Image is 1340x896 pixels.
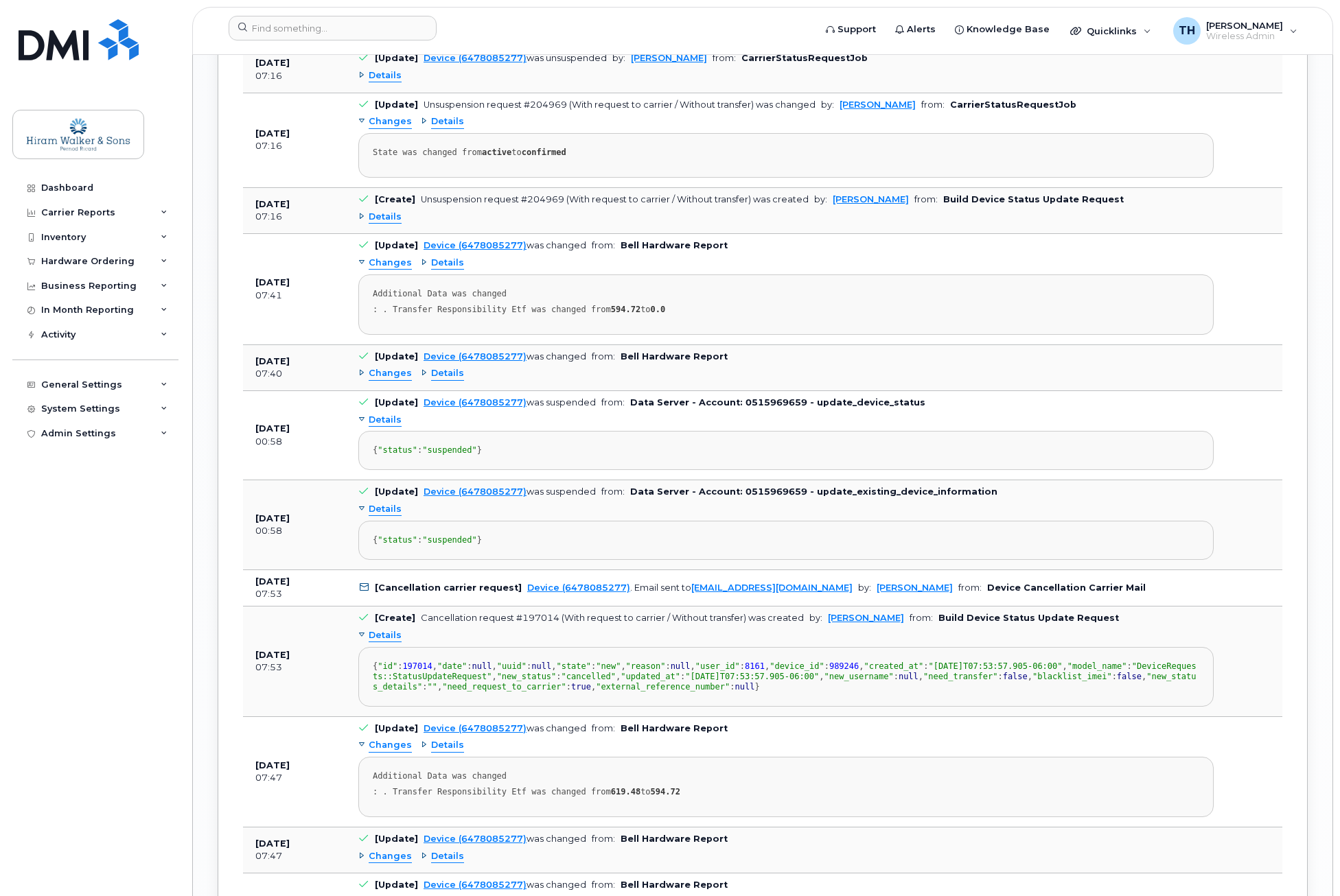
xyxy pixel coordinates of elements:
input: Find something... [229,16,437,40]
a: Device (6478085277) [424,397,527,408]
span: Details [369,629,402,642]
span: by: [858,582,871,593]
b: [DATE] [255,277,290,287]
b: Bell Hardware Report [621,880,728,890]
b: Build Device Status Update Request [938,613,1119,623]
b: [Cancellation carrier request] [375,582,522,593]
div: was unsuspended [424,53,607,63]
span: Details [431,850,464,863]
div: 00:58 [255,525,334,537]
a: Support [816,16,886,43]
span: 989246 [829,661,859,671]
span: Wireless Admin [1206,31,1283,42]
a: [PERSON_NAME] [840,99,916,110]
span: null [899,672,919,681]
span: from: [601,486,625,497]
span: from: [601,397,625,408]
div: was changed [424,834,586,844]
b: [DATE] [255,838,290,849]
div: 07:47 [255,850,334,862]
a: Device (6478085277) [424,240,527,250]
span: "new" [596,661,621,671]
strong: 594.72 [651,787,680,797]
div: Cancellation request #197014 (With request to carrier / Without transfer) was created [421,613,804,623]
b: [Update] [375,880,418,890]
span: Alerts [907,23,936,36]
span: Changes [369,367,412,380]
b: [DATE] [255,199,290,209]
b: [Create] [375,613,415,623]
span: "need_transfer" [923,672,997,681]
div: { : } [373,445,1199,456]
span: "blacklist_imei" [1032,672,1112,681]
a: Device (6478085277) [424,486,527,497]
b: CarrierStatusRequestJob [741,53,868,63]
b: [DATE] [255,356,290,366]
div: Additional Data was changed [373,771,1199,781]
span: from: [592,351,615,362]
b: [Update] [375,723,418,733]
span: Details [431,739,464,752]
span: "cancelled" [562,672,616,681]
span: by: [814,194,827,204]
b: [Create] [375,194,415,204]
b: [Update] [375,240,418,250]
div: 07:16 [255,70,334,82]
span: Details [431,257,464,270]
span: "date" [437,661,467,671]
div: . Email sent to [527,582,853,593]
a: [PERSON_NAME] [877,582,953,593]
div: Additional Data was changed [373,289,1199,299]
div: was changed [424,351,586,362]
span: TH [1179,23,1195,39]
span: Knowledge Base [967,23,1050,36]
span: [PERSON_NAME] [1206,20,1283,31]
b: Bell Hardware Report [621,240,728,250]
a: Device (6478085277) [527,582,630,593]
div: 07:47 [255,772,334,784]
a: Device (6478085277) [424,53,527,63]
span: Details [369,503,402,516]
span: true [571,682,591,692]
div: { : , : , : , : , : , : , : , : , : , : , : , : , : , : , : , : , : } [373,661,1199,692]
a: Device (6478085277) [424,834,527,844]
div: was suspended [424,397,596,408]
b: Bell Hardware Report [621,351,728,362]
span: from: [592,240,615,250]
b: Bell Hardware Report [621,834,728,844]
span: from: [921,99,945,110]
span: "status" [378,535,417,545]
span: null [472,661,492,671]
strong: active [482,148,511,157]
span: Details [369,69,402,82]
span: "device_id" [770,661,824,671]
span: false [1003,672,1028,681]
div: Quicklinks [1061,17,1161,45]
a: Alerts [886,16,945,43]
div: 07:53 [255,661,334,674]
span: "suspended" [422,445,476,455]
span: "need_request_to_carrier" [442,682,566,692]
b: Bell Hardware Report [621,723,728,733]
span: "new_username" [824,672,894,681]
b: [DATE] [255,760,290,770]
a: Knowledge Base [945,16,1059,43]
span: Changes [369,257,412,270]
a: Device (6478085277) [424,880,527,890]
span: "id" [378,661,397,671]
span: Changes [369,739,412,752]
span: null [531,661,551,671]
span: "suspended" [422,535,476,545]
span: "model_name" [1067,661,1127,671]
div: was suspended [424,486,596,497]
b: [Update] [375,397,418,408]
a: Device (6478085277) [424,723,527,733]
b: Data Server - Account: 0515969659 - update_device_status [630,397,925,408]
b: [Update] [375,834,418,844]
strong: 0.0 [651,305,666,314]
span: by: [612,53,625,63]
b: [DATE] [255,513,290,523]
a: [EMAIL_ADDRESS][DOMAIN_NAME] [691,582,853,593]
b: [DATE] [255,58,290,68]
a: [PERSON_NAME] [833,194,909,204]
